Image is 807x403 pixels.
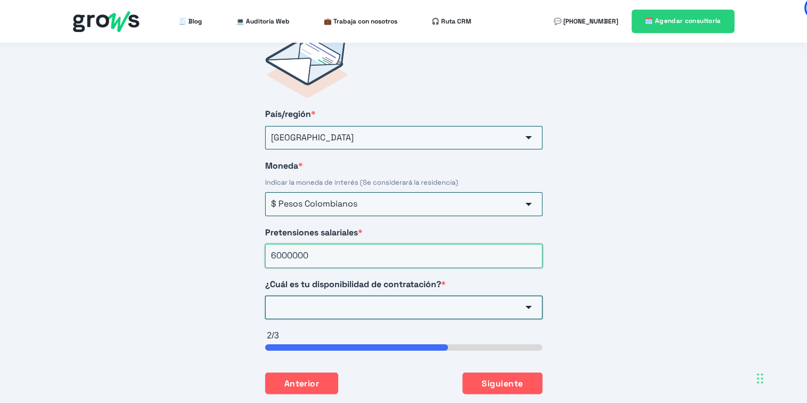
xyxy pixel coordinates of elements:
[462,372,542,394] button: Siguiente
[73,11,139,32] img: grows - hubspot
[265,108,311,120] span: País/región
[554,11,618,32] a: 💬 [PHONE_NUMBER]
[324,11,397,32] a: 💼 Trabaja con nosotros
[265,279,441,290] span: ¿Cuál es tu disponibilidad de contratación?
[632,10,734,33] a: 🗓️ Agendar consultoría
[179,11,202,32] a: 🧾 Blog
[265,33,347,98] img: Postulaciones Grows
[265,344,542,351] div: page 2 of 3
[265,372,339,394] button: Anterior
[265,178,542,187] div: Indicar la moneda de interés (Se considerará la residencia)
[616,267,807,403] div: Widget de chat
[236,11,290,32] a: 💻 Auditoría Web
[267,330,542,342] div: 2/3
[757,362,763,394] div: Arrastrar
[265,160,298,171] span: Moneda
[265,227,358,238] span: Pretensiones salariales
[616,267,807,403] iframe: Chat Widget
[432,11,472,32] a: 🎧 Ruta CRM
[645,17,721,25] span: 🗓️ Agendar consultoría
